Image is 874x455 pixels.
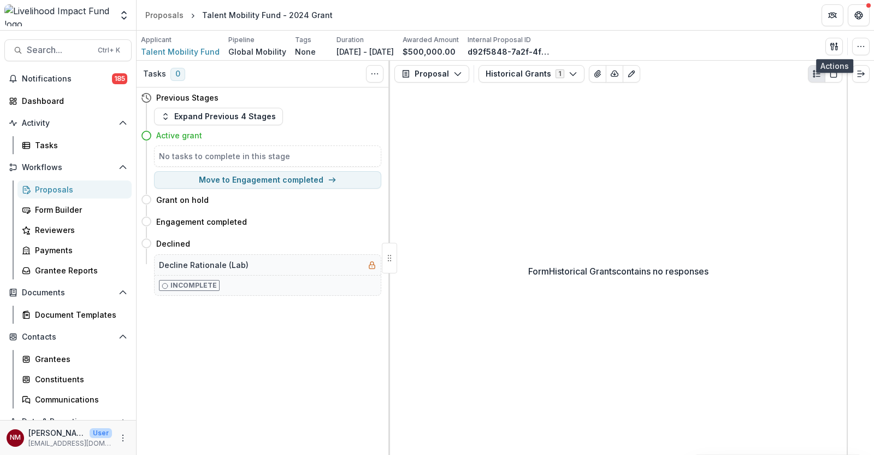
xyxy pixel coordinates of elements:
[170,68,185,81] span: 0
[623,65,640,83] button: Edit as form
[17,241,132,259] a: Payments
[35,244,123,256] div: Payments
[28,439,112,448] p: [EMAIL_ADDRESS][DOMAIN_NAME]
[848,4,870,26] button: Get Help
[141,7,337,23] nav: breadcrumb
[295,46,316,57] p: None
[35,224,123,236] div: Reviewers
[10,434,21,441] div: Njeri Muthuri
[4,39,132,61] button: Search...
[35,309,123,320] div: Document Templates
[528,265,708,278] p: Form Historical Grants contains no responses
[22,95,123,107] div: Dashboard
[22,119,114,128] span: Activity
[156,216,247,227] h4: Engagement completed
[589,65,606,83] button: View Attached Files
[28,427,85,439] p: [PERSON_NAME]
[228,35,255,45] p: Pipeline
[156,92,218,103] h4: Previous Stages
[4,284,132,301] button: Open Documents
[35,184,123,195] div: Proposals
[17,201,132,219] a: Form Builder
[202,9,333,21] div: Talent Mobility Fund - 2024 Grant
[808,65,825,83] button: Plaintext view
[35,394,123,405] div: Communications
[4,4,112,26] img: Livelihood Impact Fund logo
[141,7,188,23] a: Proposals
[35,374,123,385] div: Constituents
[479,65,584,83] button: Historical Grants1
[143,69,166,79] h3: Tasks
[468,46,550,57] p: d92f5848-7a2f-4f3c-bf31-31767c2e8228
[4,413,132,430] button: Open Data & Reporting
[822,4,843,26] button: Partners
[17,390,132,409] a: Communications
[228,46,286,57] p: Global Mobility
[156,130,202,141] h4: Active grant
[156,238,190,249] h4: Declined
[159,259,249,271] h5: Decline Rationale (Lab)
[35,265,123,276] div: Grantee Reports
[394,65,469,83] button: Proposal
[170,281,217,290] p: Incomplete
[35,204,123,215] div: Form Builder
[22,332,114,342] span: Contacts
[825,65,842,83] button: PDF view
[22,288,114,297] span: Documents
[112,73,127,84] span: 185
[116,4,132,26] button: Open entity switcher
[336,46,394,57] p: [DATE] - [DATE]
[17,136,132,154] a: Tasks
[17,180,132,199] a: Proposals
[17,306,132,324] a: Document Templates
[154,108,283,125] button: Expand Previous 4 Stages
[35,139,123,151] div: Tasks
[468,35,531,45] p: Internal Proposal ID
[27,45,91,55] span: Search...
[17,221,132,239] a: Reviewers
[116,431,129,445] button: More
[141,46,220,57] a: Talent Mobility Fund
[4,70,132,87] button: Notifications185
[4,328,132,346] button: Open Contacts
[366,65,383,83] button: Toggle View Cancelled Tasks
[4,92,132,110] a: Dashboard
[295,35,311,45] p: Tags
[90,428,112,438] p: User
[17,261,132,279] a: Grantee Reports
[4,114,132,132] button: Open Activity
[35,353,123,365] div: Grantees
[145,9,184,21] div: Proposals
[159,150,376,162] h5: No tasks to complete in this stage
[156,194,209,206] h4: Grant on hold
[852,65,870,83] button: Expand right
[336,35,364,45] p: Duration
[403,46,456,57] p: $500,000.00
[17,350,132,368] a: Grantees
[96,44,122,56] div: Ctrl + K
[154,171,381,189] button: Move to Engagement completed
[141,35,172,45] p: Applicant
[22,163,114,172] span: Workflows
[22,417,114,427] span: Data & Reporting
[4,159,132,176] button: Open Workflows
[403,35,459,45] p: Awarded Amount
[22,74,112,84] span: Notifications
[17,370,132,388] a: Constituents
